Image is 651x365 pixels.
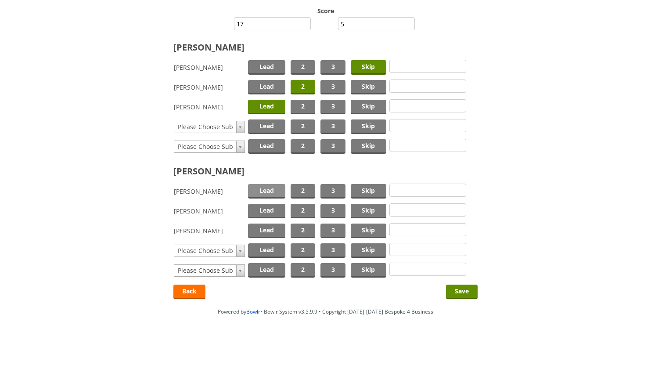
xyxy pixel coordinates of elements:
[248,224,285,238] span: Lead
[173,97,245,117] td: [PERSON_NAME]
[248,139,285,154] span: Lead
[351,224,386,238] span: Skip
[291,263,315,278] span: 2
[178,121,233,133] span: Please Choose Sub
[173,165,478,177] h2: [PERSON_NAME]
[248,243,285,258] span: Lead
[9,7,642,15] label: Score
[351,139,386,154] span: Skip
[174,264,245,277] a: Please Choose Sub
[291,80,315,94] span: 2
[174,245,245,257] a: Please Choose Sub
[174,121,245,133] a: Please Choose Sub
[178,141,233,152] span: Please Choose Sub
[173,221,245,241] td: [PERSON_NAME]
[351,243,386,258] span: Skip
[173,285,205,299] a: Back
[291,100,315,114] span: 2
[351,204,386,218] span: Skip
[320,184,345,199] span: 3
[291,204,315,218] span: 2
[291,119,315,134] span: 2
[174,141,245,153] a: Please Choose Sub
[320,243,345,258] span: 3
[320,139,345,154] span: 3
[248,100,285,114] span: Lead
[320,263,345,278] span: 3
[178,245,233,257] span: Please Choose Sub
[246,308,260,315] a: Bowlr
[320,224,345,238] span: 3
[291,243,315,258] span: 2
[446,285,478,299] input: Save
[351,80,386,94] span: Skip
[320,119,345,134] span: 3
[320,80,345,94] span: 3
[320,204,345,218] span: 3
[248,80,285,94] span: Lead
[248,119,285,134] span: Lead
[173,41,478,53] h2: [PERSON_NAME]
[351,263,386,278] span: Skip
[248,263,285,278] span: Lead
[351,184,386,199] span: Skip
[248,204,285,218] span: Lead
[173,58,245,77] td: [PERSON_NAME]
[291,224,315,238] span: 2
[291,184,315,199] span: 2
[218,308,433,315] span: Powered by • Bowlr System v3.5.9.9 • Copyright [DATE]-[DATE] Bespoke 4 Business
[320,60,345,75] span: 3
[351,119,386,134] span: Skip
[178,265,233,276] span: Please Choose Sub
[351,60,386,75] span: Skip
[291,60,315,75] span: 2
[291,139,315,154] span: 2
[173,77,245,97] td: [PERSON_NAME]
[173,181,245,201] td: [PERSON_NAME]
[248,184,285,199] span: Lead
[351,100,386,114] span: Skip
[320,100,345,114] span: 3
[248,60,285,75] span: Lead
[173,201,245,221] td: [PERSON_NAME]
